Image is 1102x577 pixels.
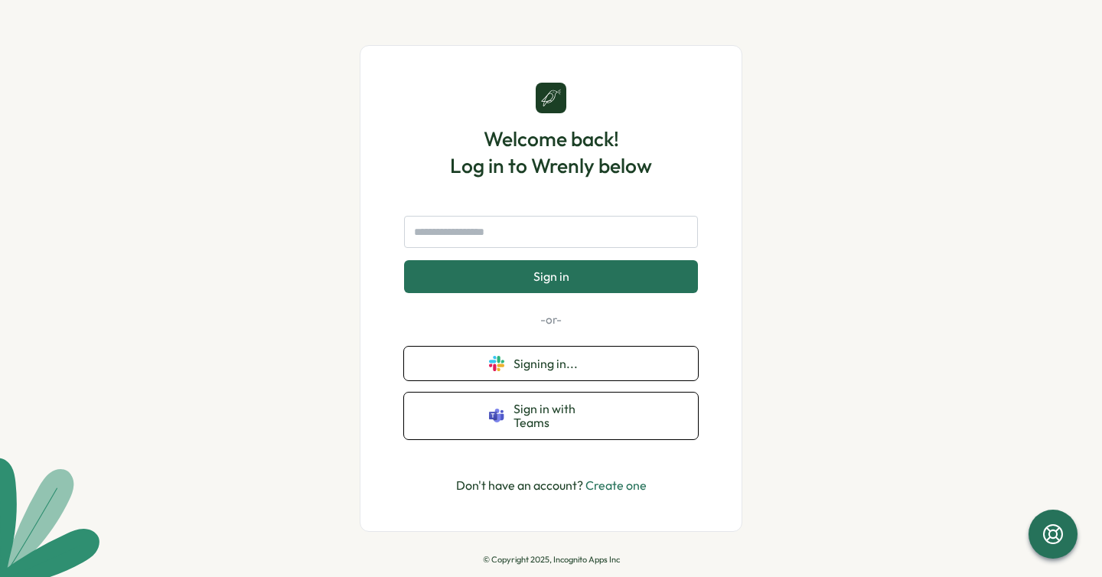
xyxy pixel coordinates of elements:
span: Sign in [533,269,569,283]
button: Sign in [404,260,698,292]
span: Signing in... [514,357,613,370]
a: Create one [585,478,647,493]
button: Sign in with Teams [404,393,698,439]
button: Signing in... [404,347,698,380]
p: -or- [404,311,698,328]
h1: Welcome back! Log in to Wrenly below [450,126,652,179]
p: Don't have an account? [456,476,647,495]
p: © Copyright 2025, Incognito Apps Inc [483,555,620,565]
span: Sign in with Teams [514,402,613,430]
